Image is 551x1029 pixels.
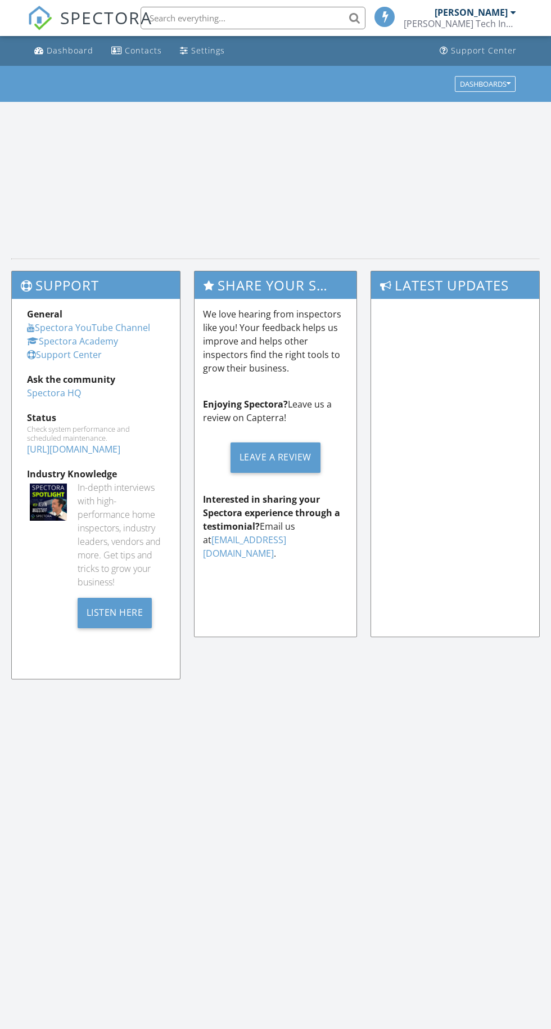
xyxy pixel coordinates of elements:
[231,442,320,473] div: Leave a Review
[404,18,516,29] div: Hite Tech Inspections
[12,271,180,299] h3: Support
[60,6,152,29] span: SPECTORA
[191,45,225,56] div: Settings
[27,308,62,320] strong: General
[203,493,347,560] p: Email us at .
[195,271,356,299] h3: Share Your Spectora Experience
[203,398,288,410] strong: Enjoying Spectora?
[27,467,165,481] div: Industry Knowledge
[78,598,152,628] div: Listen Here
[203,397,347,424] p: Leave us a review on Capterra!
[28,6,52,30] img: The Best Home Inspection Software - Spectora
[27,335,118,347] a: Spectora Academy
[435,7,508,18] div: [PERSON_NAME]
[28,15,152,39] a: SPECTORA
[460,80,511,88] div: Dashboards
[30,41,98,61] a: Dashboard
[175,41,229,61] a: Settings
[203,534,286,560] a: [EMAIL_ADDRESS][DOMAIN_NAME]
[371,271,539,299] h3: Latest Updates
[78,606,152,618] a: Listen Here
[141,7,365,29] input: Search everything...
[203,307,347,375] p: We love hearing from inspectors like you! Your feedback helps us improve and helps other inspecto...
[107,41,166,61] a: Contacts
[27,424,165,442] div: Check system performance and scheduled maintenance.
[203,493,340,533] strong: Interested in sharing your Spectora experience through a testimonial?
[435,41,521,61] a: Support Center
[203,433,347,481] a: Leave a Review
[27,387,81,399] a: Spectora HQ
[27,443,120,455] a: [URL][DOMAIN_NAME]
[27,348,102,361] a: Support Center
[27,373,165,386] div: Ask the community
[27,411,165,424] div: Status
[47,45,93,56] div: Dashboard
[451,45,517,56] div: Support Center
[27,321,150,334] a: Spectora YouTube Channel
[455,76,516,92] button: Dashboards
[30,484,67,521] img: Spectoraspolightmain
[78,481,165,589] div: In-depth interviews with high-performance home inspectors, industry leaders, vendors and more. Ge...
[125,45,162,56] div: Contacts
